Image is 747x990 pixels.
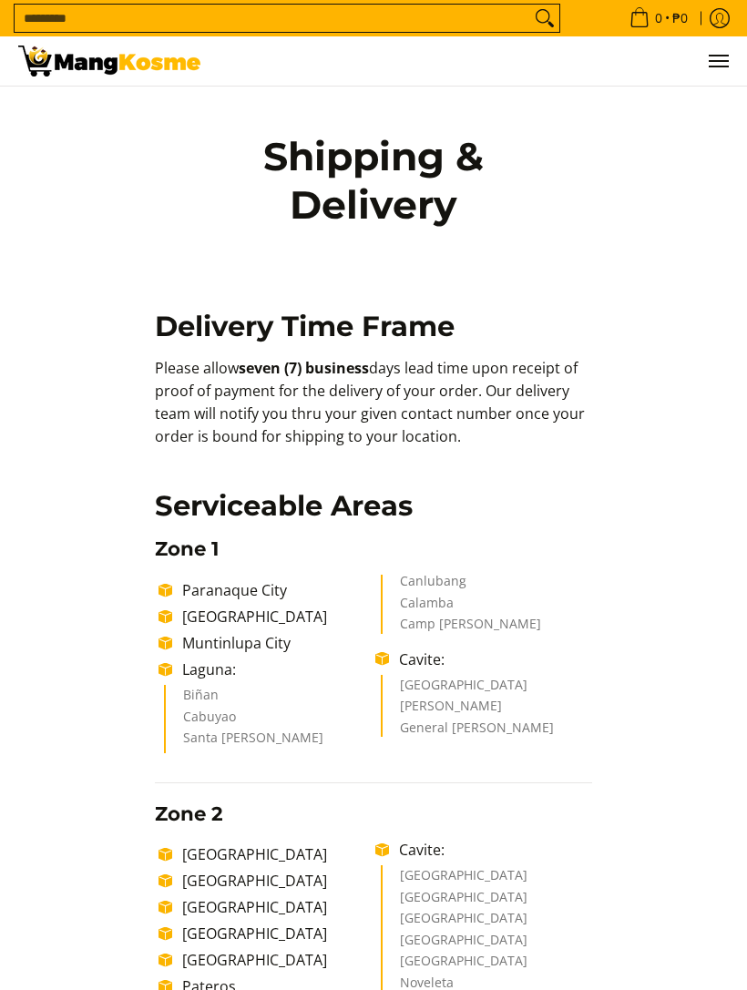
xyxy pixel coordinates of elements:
[400,954,575,976] li: [GEOGRAPHIC_DATA]
[155,309,592,343] h2: Delivery Time Frame
[18,46,200,77] img: Shipping &amp; Delivery Page l Mang Kosme: Home Appliances Warehouse Sale!
[400,699,575,721] li: [PERSON_NAME]
[200,133,547,230] h1: Shipping & Delivery
[173,870,375,892] li: [GEOGRAPHIC_DATA]
[173,606,375,628] li: [GEOGRAPHIC_DATA]
[173,632,375,654] li: Muntinlupa City
[400,597,575,618] li: Calamba
[155,357,592,465] p: Please allow days lead time upon receipt of proof of payment for the delivery of your order. Our ...
[173,923,375,944] li: [GEOGRAPHIC_DATA]
[400,575,575,597] li: Canlubang
[183,689,358,710] li: Biñan
[390,839,592,861] li: Cavite:
[400,912,575,934] li: [GEOGRAPHIC_DATA]
[400,934,575,955] li: [GEOGRAPHIC_DATA]
[400,679,575,700] li: [GEOGRAPHIC_DATA]
[183,710,358,732] li: Cabuyao
[182,580,287,600] span: Paranaque City
[173,949,375,971] li: [GEOGRAPHIC_DATA]
[155,536,592,561] h3: Zone 1
[670,12,691,25] span: ₱0
[624,8,693,28] span: •
[239,358,369,378] b: seven (7) business
[173,658,375,680] li: Laguna:
[530,5,559,32] button: Search
[155,488,592,523] h2: Serviceable Areas
[183,731,358,753] li: Santa [PERSON_NAME]
[707,36,729,86] button: Menu
[400,869,575,891] li: [GEOGRAPHIC_DATA]
[400,891,575,913] li: [GEOGRAPHIC_DATA]
[652,12,665,25] span: 0
[400,617,575,634] li: Camp [PERSON_NAME]
[390,648,592,670] li: Cavite:
[219,36,729,86] ul: Customer Navigation
[173,843,375,865] li: [GEOGRAPHIC_DATA]
[219,36,729,86] nav: Main Menu
[400,721,575,738] li: General [PERSON_NAME]
[173,896,375,918] li: [GEOGRAPHIC_DATA]
[155,801,592,826] h3: Zone 2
